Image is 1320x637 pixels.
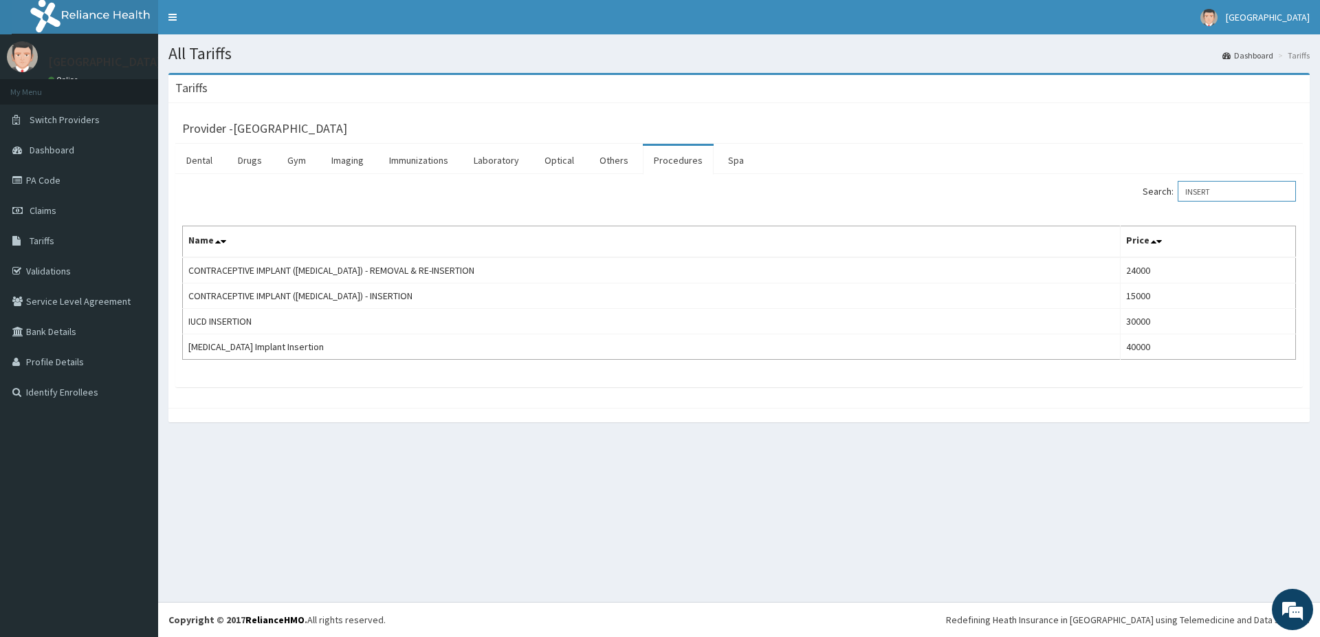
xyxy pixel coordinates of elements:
[183,257,1121,283] td: CONTRACEPTIVE IMPLANT ([MEDICAL_DATA]) - REMOVAL & RE-INSERTION
[378,146,459,175] a: Immunizations
[1275,50,1310,61] li: Tariffs
[175,146,223,175] a: Dental
[276,146,317,175] a: Gym
[463,146,530,175] a: Laboratory
[30,235,54,247] span: Tariffs
[7,41,38,72] img: User Image
[1143,181,1296,202] label: Search:
[30,144,74,156] span: Dashboard
[183,226,1121,258] th: Name
[1120,226,1295,258] th: Price
[168,614,307,626] strong: Copyright © 2017 .
[183,283,1121,309] td: CONTRACEPTIVE IMPLANT ([MEDICAL_DATA]) - INSERTION
[1120,283,1295,309] td: 15000
[183,309,1121,334] td: IUCD INSERTION
[168,45,1310,63] h1: All Tariffs
[183,334,1121,360] td: [MEDICAL_DATA] Implant Insertion
[227,146,273,175] a: Drugs
[1120,334,1295,360] td: 40000
[1226,11,1310,23] span: [GEOGRAPHIC_DATA]
[48,75,81,85] a: Online
[71,77,231,95] div: Chat with us now
[1120,257,1295,283] td: 24000
[80,173,190,312] span: We're online!
[25,69,56,103] img: d_794563401_company_1708531726252_794563401
[182,122,347,135] h3: Provider - [GEOGRAPHIC_DATA]
[643,146,714,175] a: Procedures
[225,7,258,40] div: Minimize live chat window
[1120,309,1295,334] td: 30000
[48,56,162,68] p: [GEOGRAPHIC_DATA]
[175,82,208,94] h3: Tariffs
[1222,50,1273,61] a: Dashboard
[588,146,639,175] a: Others
[533,146,585,175] a: Optical
[946,613,1310,627] div: Redefining Heath Insurance in [GEOGRAPHIC_DATA] using Telemedicine and Data Science!
[1178,181,1296,202] input: Search:
[158,602,1320,637] footer: All rights reserved.
[30,114,100,126] span: Switch Providers
[7,376,262,424] textarea: Type your message and hit 'Enter'
[717,146,755,175] a: Spa
[1200,9,1218,26] img: User Image
[30,204,56,217] span: Claims
[245,614,305,626] a: RelianceHMO
[320,146,375,175] a: Imaging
